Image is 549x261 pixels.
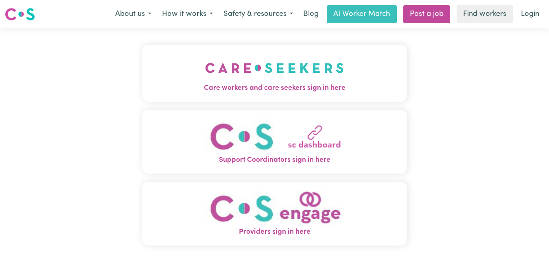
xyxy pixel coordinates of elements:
a: Careseekers logo [5,5,35,24]
a: AI Worker Match [327,5,397,23]
a: Blog [298,5,324,23]
a: Login [516,5,544,23]
a: Post a job [403,5,450,23]
span: Care workers and care seekers sign in here [142,83,407,94]
span: Providers sign in here [142,227,407,237]
button: How it works [157,6,218,23]
button: Care workers and care seekers sign in here [142,45,407,102]
a: Find workers [457,5,513,23]
button: Safety & resources [218,6,298,23]
button: About us [110,6,157,23]
button: Support Coordinators sign in here [142,110,407,174]
img: Careseekers logo [5,7,35,22]
span: Support Coordinators sign in here [142,155,407,165]
button: Providers sign in here [142,182,407,246]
